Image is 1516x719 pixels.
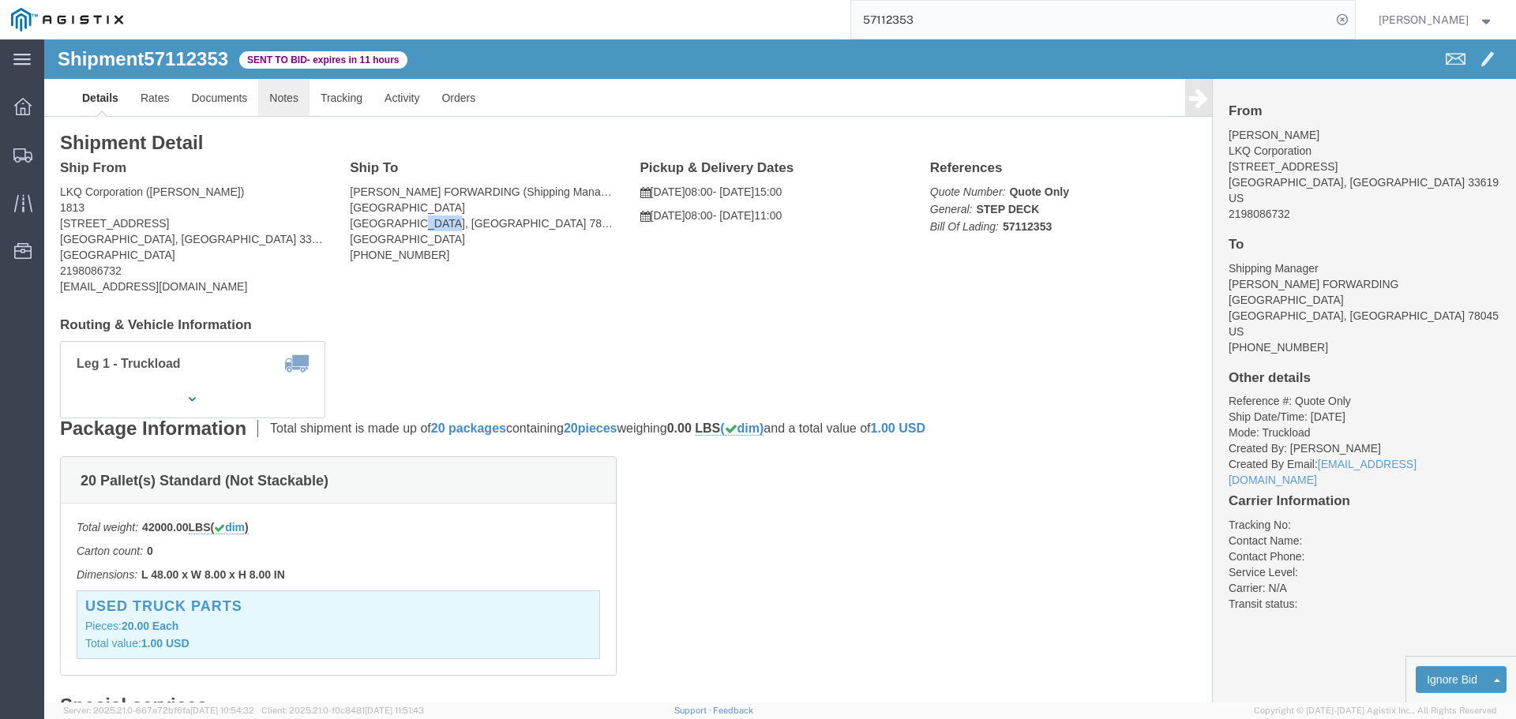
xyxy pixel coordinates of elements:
[261,706,424,715] span: Client: 2025.21.0-f0c8481
[1254,704,1497,717] span: Copyright © [DATE]-[DATE] Agistix Inc., All Rights Reserved
[1378,10,1495,29] button: [PERSON_NAME]
[365,706,424,715] span: [DATE] 11:51:43
[1379,11,1469,28] span: Douglas Harris
[63,706,254,715] span: Server: 2025.21.0-667a72bf6fa
[713,706,753,715] a: Feedback
[190,706,254,715] span: [DATE] 10:54:32
[11,8,123,32] img: logo
[44,39,1516,702] iframe: FS Legacy Container
[674,706,714,715] a: Support
[851,1,1331,39] input: Search for shipment number, reference number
